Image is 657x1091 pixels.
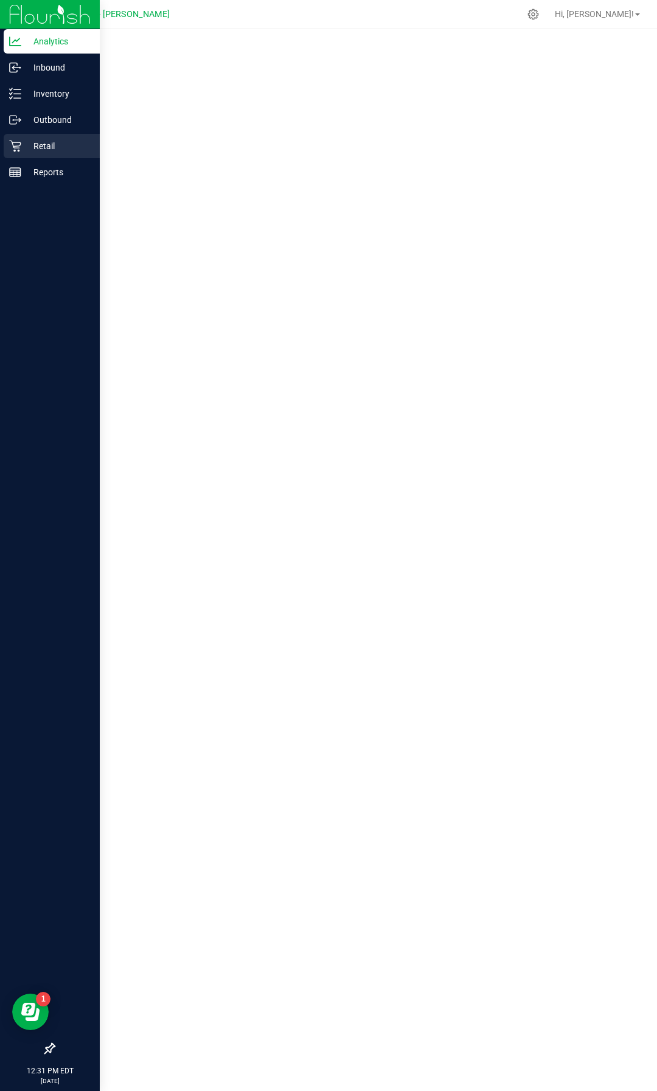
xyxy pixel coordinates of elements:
span: GA1 - [PERSON_NAME] [79,9,170,19]
iframe: Resource center unread badge [36,992,50,1006]
p: Inbound [21,60,94,75]
inline-svg: Outbound [9,114,21,126]
p: [DATE] [5,1076,94,1086]
inline-svg: Reports [9,166,21,178]
p: Inventory [21,86,94,101]
inline-svg: Retail [9,140,21,152]
p: Reports [21,165,94,180]
iframe: Resource center [12,994,49,1030]
p: Analytics [21,34,94,49]
inline-svg: Inbound [9,61,21,74]
div: Manage settings [526,9,541,20]
inline-svg: Analytics [9,35,21,47]
span: Hi, [PERSON_NAME]! [555,9,634,19]
p: Retail [21,139,94,153]
inline-svg: Inventory [9,88,21,100]
p: 12:31 PM EDT [5,1065,94,1076]
p: Outbound [21,113,94,127]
